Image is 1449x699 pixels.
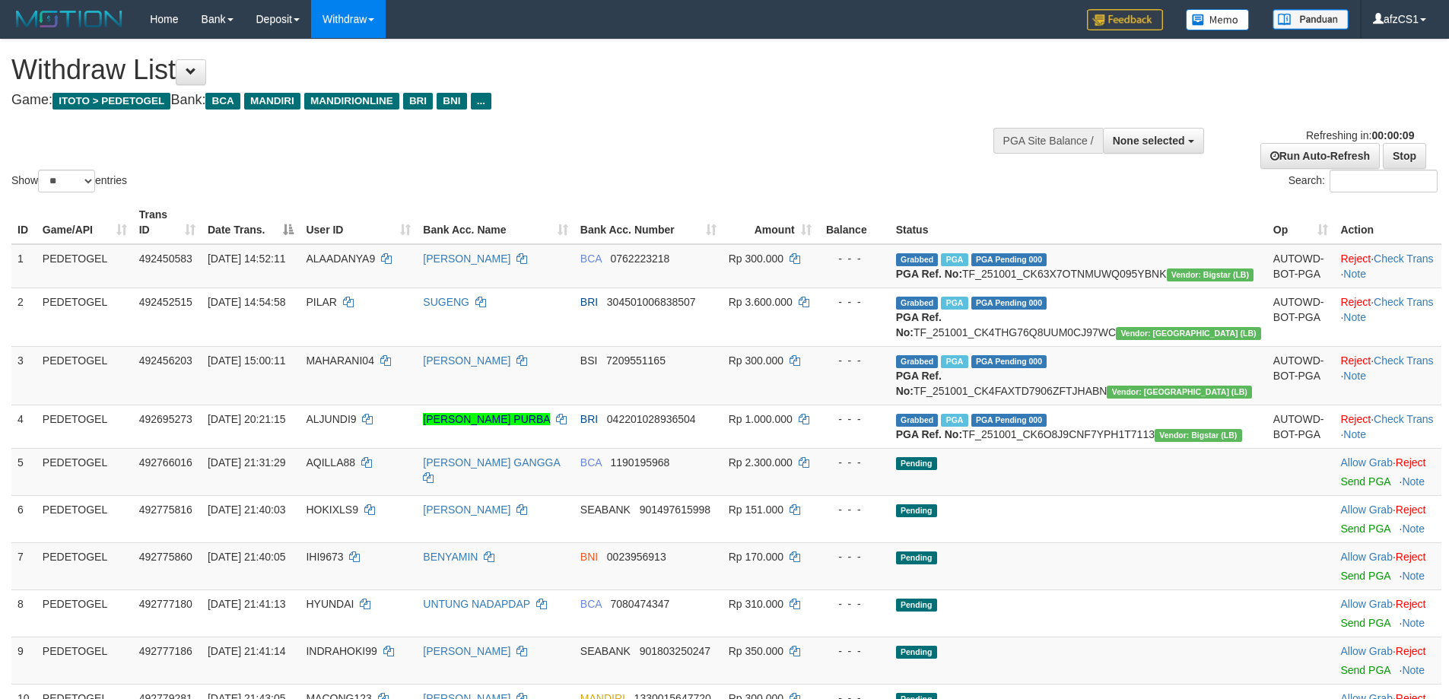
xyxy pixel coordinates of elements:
a: Check Trans [1374,296,1434,308]
td: PEDETOGEL [37,448,133,495]
span: · [1340,456,1395,469]
span: · [1340,504,1395,516]
a: UNTUNG NADAPDAP [423,598,530,610]
span: HYUNDAI [306,598,354,610]
a: Check Trans [1374,253,1434,265]
span: PGA Pending [971,253,1047,266]
td: 3 [11,346,37,405]
td: · · [1334,288,1441,346]
a: [PERSON_NAME] GANGGA [423,456,560,469]
a: [PERSON_NAME] [423,354,510,367]
span: Pending [896,551,937,564]
td: PEDETOGEL [37,495,133,542]
span: BNI [580,551,598,563]
b: PGA Ref. No: [896,428,962,440]
b: PGA Ref. No: [896,370,942,397]
td: PEDETOGEL [37,288,133,346]
span: 492695273 [139,413,192,425]
a: Reject [1340,253,1371,265]
a: Reject [1340,354,1371,367]
span: Rp 300.000 [729,253,783,265]
a: Note [1343,428,1366,440]
td: 5 [11,448,37,495]
span: [DATE] 15:00:11 [208,354,285,367]
td: 1 [11,244,37,288]
span: Rp 300.000 [729,354,783,367]
select: Showentries [38,170,95,192]
a: Allow Grab [1340,645,1392,657]
span: 492452515 [139,296,192,308]
div: - - - [824,251,884,266]
a: Send PGA [1340,570,1390,582]
th: Action [1334,201,1441,244]
span: [DATE] 14:52:11 [208,253,285,265]
a: Check Trans [1374,354,1434,367]
span: 492777180 [139,598,192,610]
span: HOKIXLS9 [306,504,357,516]
span: · [1340,551,1395,563]
a: SUGENG [423,296,469,308]
span: Marked by afzCS1 [941,414,968,427]
span: · [1340,645,1395,657]
span: PGA Pending [971,297,1047,310]
span: SEABANK [580,504,631,516]
th: Status [890,201,1267,244]
span: PGA Pending [971,414,1047,427]
span: Grabbed [896,355,939,368]
b: PGA Ref. No: [896,268,962,280]
a: Allow Grab [1340,456,1392,469]
span: 492456203 [139,354,192,367]
span: Pending [896,457,937,470]
span: INDRAHOKI99 [306,645,377,657]
button: None selected [1103,128,1204,154]
span: ALJUNDI9 [306,413,356,425]
td: 9 [11,637,37,684]
td: AUTOWD-BOT-PGA [1267,288,1335,346]
td: PEDETOGEL [37,346,133,405]
td: TF_251001_CK6O8J9CNF7YPH1T7113 [890,405,1267,448]
span: BCA [205,93,240,110]
span: Vendor URL: https://dashboard.q2checkout.com/secure [1167,268,1254,281]
td: 6 [11,495,37,542]
td: · [1334,637,1441,684]
th: Game/API: activate to sort column ascending [37,201,133,244]
span: Rp 151.000 [729,504,783,516]
th: Amount: activate to sort column ascending [723,201,818,244]
span: [DATE] 21:41:13 [208,598,285,610]
span: Rp 3.600.000 [729,296,793,308]
a: Note [1402,617,1425,629]
span: Rp 310.000 [729,598,783,610]
a: Reject [1396,456,1426,469]
a: Note [1402,570,1425,582]
span: [DATE] 21:40:03 [208,504,285,516]
a: Send PGA [1340,523,1390,535]
label: Show entries [11,170,127,192]
span: Marked by afzCS1 [941,253,968,266]
span: BNI [437,93,466,110]
strong: 00:00:09 [1371,129,1414,141]
td: AUTOWD-BOT-PGA [1267,346,1335,405]
div: PGA Site Balance / [993,128,1103,154]
span: BCA [580,253,602,265]
td: · [1334,448,1441,495]
span: MAHARANI04 [306,354,373,367]
span: ... [471,93,491,110]
span: Vendor URL: https://dashboard.q2checkout.com/secure [1107,386,1252,399]
span: 492775816 [139,504,192,516]
span: Marked by afzCS1 [941,355,968,368]
td: · [1334,542,1441,589]
a: Note [1343,311,1366,323]
span: BCA [580,598,602,610]
a: Allow Grab [1340,598,1392,610]
img: Button%20Memo.svg [1186,9,1250,30]
a: Reject [1396,504,1426,516]
a: Reject [1340,413,1371,425]
td: · · [1334,244,1441,288]
a: Send PGA [1340,617,1390,629]
th: Bank Acc. Name: activate to sort column ascending [417,201,574,244]
h4: Game: Bank: [11,93,951,108]
h1: Withdraw List [11,55,951,85]
span: Vendor URL: https://dashboard.q2checkout.com/secure [1116,327,1261,340]
a: Run Auto-Refresh [1260,143,1380,169]
div: - - - [824,411,884,427]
